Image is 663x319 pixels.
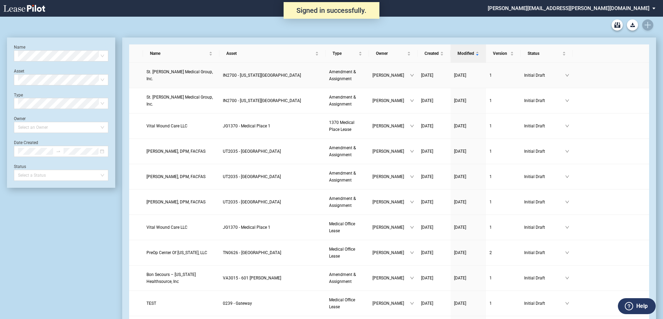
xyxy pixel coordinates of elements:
a: 1 [489,224,517,231]
span: Medical Office Lease [329,221,355,233]
a: St. [PERSON_NAME] Medical Group, Inc. [146,94,216,108]
span: Status [528,50,561,57]
span: [DATE] [421,174,433,179]
span: Amendment & Assignment [329,171,356,183]
button: Help [618,298,656,314]
span: Initial Draft [524,173,565,180]
span: to [56,149,61,154]
span: 2 [489,250,492,255]
span: [DATE] [454,276,466,280]
span: 1 [489,174,492,179]
span: Asset [226,50,314,57]
span: [DATE] [421,225,433,230]
span: Initial Draft [524,123,565,129]
span: Initial Draft [524,148,565,155]
span: St. Vincent Medical Group, Inc. [146,69,213,81]
span: Type [333,50,357,57]
span: down [565,301,569,305]
span: [PERSON_NAME] [372,97,410,104]
span: 1 [489,301,492,306]
a: Medical Office Lease [329,220,366,234]
span: Medical Office Lease [329,247,355,259]
a: 1370 Medical Place Lease [329,119,366,133]
span: Created [425,50,439,57]
span: Greg Brockbank, DPM, FACFAS [146,174,205,179]
span: Version [493,50,509,57]
span: Owner [376,50,406,57]
span: Vital Wound Care LLC [146,225,187,230]
a: [DATE] [421,224,447,231]
span: Amendment & Assignment [329,272,356,284]
a: 1 [489,199,517,205]
span: Amendment & Assignment [329,69,356,81]
span: down [565,175,569,179]
a: UT2035 - [GEOGRAPHIC_DATA] [223,148,322,155]
span: down [410,251,414,255]
span: Amendment & Assignment [329,95,356,107]
span: 0239 - Gateway [223,301,252,306]
span: [DATE] [421,301,433,306]
a: [DATE] [421,300,447,307]
span: Initial Draft [524,72,565,79]
th: Name [143,44,219,63]
span: Name [150,50,208,57]
a: [PERSON_NAME], DPM, FACFAS [146,173,216,180]
button: Download Blank Form [627,19,638,31]
a: PreOp Center Of [US_STATE], LLC [146,249,216,256]
span: down [565,149,569,153]
span: [PERSON_NAME] [372,123,410,129]
a: [DATE] [454,275,482,282]
span: Initial Draft [524,275,565,282]
a: [DATE] [454,72,482,79]
a: [DATE] [421,72,447,79]
a: Amendment & Assignment [329,195,366,209]
a: [PERSON_NAME], DPM, FACFAS [146,199,216,205]
a: [DATE] [421,173,447,180]
a: 1 [489,300,517,307]
span: Amendment & Assignment [329,196,356,208]
label: Asset [14,69,24,74]
span: Initial Draft [524,249,565,256]
span: [PERSON_NAME] [372,224,410,231]
a: [DATE] [421,97,447,104]
span: [PERSON_NAME] [372,173,410,180]
a: [DATE] [421,249,447,256]
md-menu: Download Blank Form List [625,19,640,31]
span: [DATE] [421,149,433,154]
span: down [565,251,569,255]
span: down [565,225,569,229]
span: 1 [489,98,492,103]
span: [DATE] [454,73,466,78]
a: [DATE] [454,199,482,205]
a: 2 [489,249,517,256]
span: down [410,276,414,280]
label: Type [14,93,23,98]
a: [DATE] [421,148,447,155]
span: [DATE] [421,73,433,78]
span: VA3015 - 601 Watkins [223,276,281,280]
span: [DATE] [421,200,433,204]
a: Bon Secours – [US_STATE] Healthsource, Inc [146,271,216,285]
span: [PERSON_NAME] [372,275,410,282]
span: JG1370 - Medical Place 1 [223,225,270,230]
span: [PERSON_NAME] [372,249,410,256]
div: Signed in successfully. [284,2,379,19]
span: 1 [489,225,492,230]
span: Initial Draft [524,224,565,231]
span: [DATE] [454,174,466,179]
span: 1 [489,73,492,78]
a: TEST [146,300,216,307]
a: 0239 - Gateway [223,300,322,307]
span: down [410,149,414,153]
span: down [410,124,414,128]
span: [PERSON_NAME] [372,72,410,79]
span: PreOp Center Of Tennessee, LLC [146,250,207,255]
span: Medical Office Lease [329,297,355,309]
span: [PERSON_NAME] [372,148,410,155]
span: [DATE] [454,225,466,230]
span: down [410,73,414,77]
span: down [565,124,569,128]
a: [DATE] [454,173,482,180]
span: IN2700 - Michigan Road Medical Office Building [223,98,301,103]
span: 1370 Medical Place Lease [329,120,354,132]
